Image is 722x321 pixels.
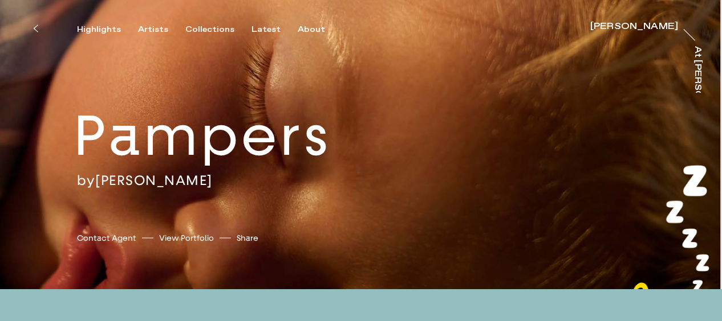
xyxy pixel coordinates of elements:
button: Artists [138,24,185,35]
h2: Pampers [74,100,408,171]
a: At [PERSON_NAME] [691,46,703,93]
div: Latest [252,24,281,35]
div: At [PERSON_NAME] [693,46,702,148]
div: Collections [185,24,234,35]
a: View Portfolio [159,232,214,244]
a: [PERSON_NAME] [590,22,678,33]
button: Share [237,231,258,246]
button: Latest [252,24,298,35]
a: Contact Agent [77,232,136,244]
div: Highlights [77,24,121,35]
button: Collections [185,24,252,35]
span: by [77,171,95,188]
div: Artists [138,24,168,35]
a: [PERSON_NAME] [95,171,213,188]
div: About [298,24,325,35]
button: About [298,24,342,35]
button: Highlights [77,24,138,35]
